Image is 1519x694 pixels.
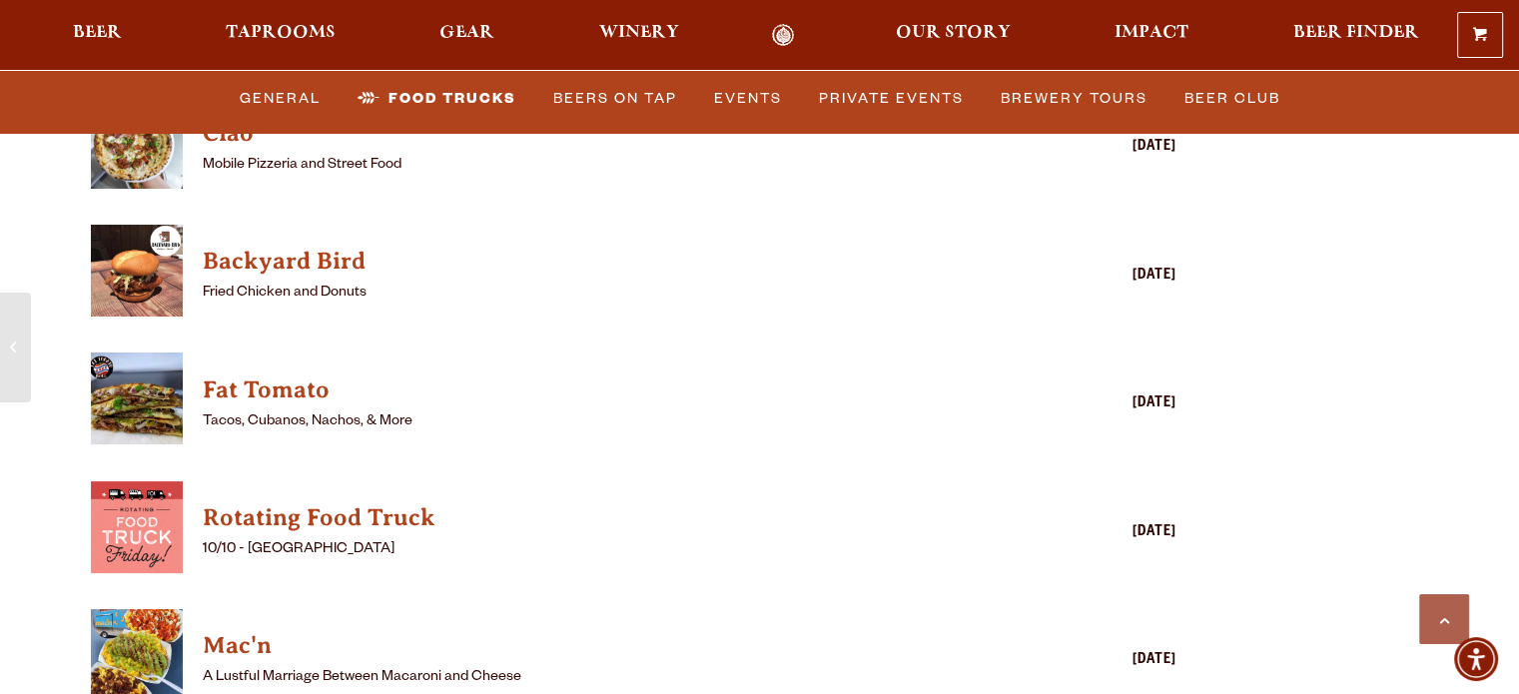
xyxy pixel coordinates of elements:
p: A Lustful Marriage Between Macaroni and Cheese [203,666,1008,690]
a: Private Events [811,75,972,121]
a: Impact [1102,24,1201,47]
div: [DATE] [1017,392,1176,416]
a: General [232,75,329,121]
h4: Rotating Food Truck [203,502,1008,534]
a: Beer [60,24,135,47]
p: Mobile Pizzeria and Street Food [203,154,1008,178]
h4: Mac'n [203,630,1008,662]
a: Winery [586,24,692,47]
span: Impact [1115,25,1188,41]
div: [DATE] [1017,265,1176,289]
div: [DATE] [1017,136,1176,160]
a: Beers on Tap [545,75,685,121]
a: View Fat Tomato details (opens in a new window) [91,352,183,455]
p: 10/10 - [GEOGRAPHIC_DATA] [203,538,1008,562]
span: Beer Finder [1292,25,1418,41]
p: Fried Chicken and Donuts [203,282,1008,306]
img: thumbnail food truck [91,481,183,573]
a: View Ciao details (opens in a new window) [203,114,1008,154]
a: Gear [426,24,507,47]
span: Winery [599,25,679,41]
img: thumbnail food truck [91,97,183,189]
span: Taprooms [226,25,336,41]
a: Scroll to top [1419,594,1469,644]
img: thumbnail food truck [91,225,183,317]
a: View Ciao details (opens in a new window) [91,97,183,200]
a: Food Trucks [350,75,524,121]
div: [DATE] [1017,521,1176,545]
h4: Ciao [203,118,1008,150]
a: Beer Club [1176,75,1288,121]
a: Beer Finder [1279,24,1431,47]
a: Events [706,75,790,121]
a: View Backyard Bird details (opens in a new window) [203,242,1008,282]
h4: Fat Tomato [203,374,1008,406]
div: Accessibility Menu [1454,637,1498,681]
a: Our Story [883,24,1024,47]
span: Our Story [896,25,1011,41]
a: View Fat Tomato details (opens in a new window) [203,370,1008,410]
a: View Mac'n details (opens in a new window) [203,626,1008,666]
a: View Rotating Food Truck details (opens in a new window) [91,481,183,584]
span: Gear [439,25,494,41]
img: thumbnail food truck [91,352,183,444]
span: Beer [73,25,122,41]
a: Taprooms [213,24,349,47]
a: Brewery Tours [993,75,1155,121]
h4: Backyard Bird [203,246,1008,278]
p: Tacos, Cubanos, Nachos, & More [203,410,1008,434]
a: View Backyard Bird details (opens in a new window) [91,225,183,328]
a: View Rotating Food Truck details (opens in a new window) [203,498,1008,538]
a: Odell Home [746,24,821,47]
div: [DATE] [1017,649,1176,673]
